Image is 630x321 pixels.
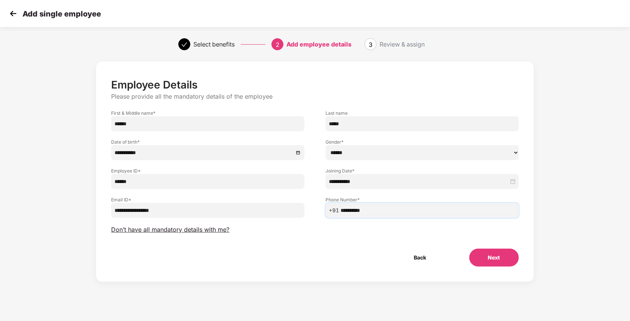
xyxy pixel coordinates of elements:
[111,196,304,203] label: Email ID
[111,93,518,100] p: Please provide all the mandatory details of the employee
[111,139,304,145] label: Date of birth
[326,196,519,203] label: Phone Number
[111,110,304,116] label: First & Middle name
[181,42,187,48] span: check
[8,8,19,19] img: svg+xml;base64,PHN2ZyB4bWxucz0iaHR0cDovL3d3dy53My5vcmcvMjAwMC9zdmciIHdpZHRoPSIzMCIgaGVpZ2h0PSIzMC...
[111,226,229,234] span: Don’t have all mandatory details with me?
[329,206,339,214] span: +91
[326,168,519,174] label: Joining Date
[469,249,519,267] button: Next
[369,41,372,48] span: 3
[111,168,304,174] label: Employee ID
[326,110,519,116] label: Last name
[326,139,519,145] label: Gender
[193,38,235,50] div: Select benefits
[276,41,279,48] span: 2
[286,38,351,50] div: Add employee details
[23,9,101,18] p: Add single employee
[395,249,445,267] button: Back
[380,38,425,50] div: Review & assign
[111,78,518,91] p: Employee Details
